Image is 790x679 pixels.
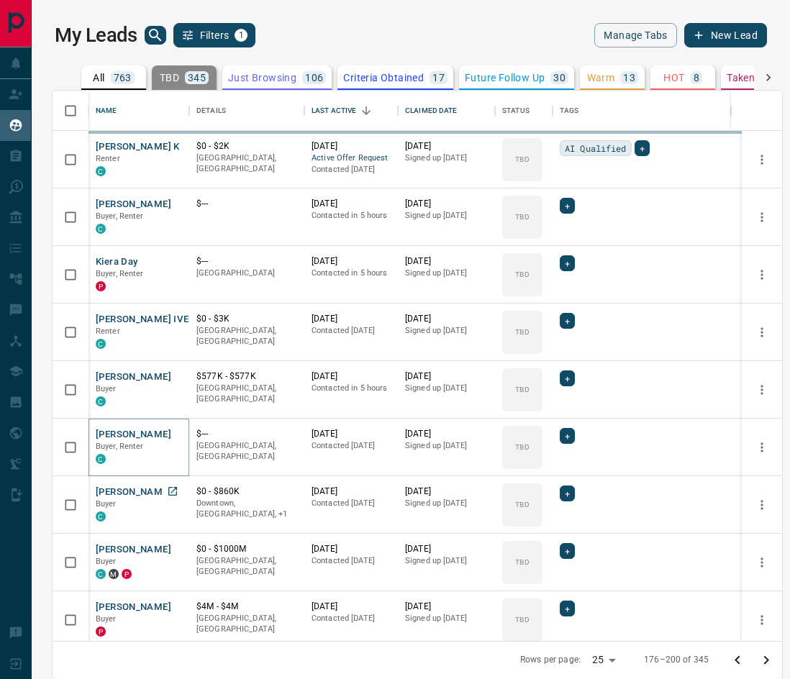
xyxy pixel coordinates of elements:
p: [DATE] [405,428,488,440]
button: Manage Tabs [594,23,676,47]
p: [DATE] [405,255,488,268]
div: condos.ca [96,569,106,579]
div: + [560,486,575,501]
span: 1 [236,30,246,40]
p: [DATE] [312,543,391,555]
span: Buyer, Renter [96,442,144,451]
p: [DATE] [405,140,488,152]
span: Buyer [96,557,117,566]
p: [GEOGRAPHIC_DATA], [GEOGRAPHIC_DATA] [196,555,297,578]
div: condos.ca [96,454,106,464]
button: [PERSON_NAME] [96,370,171,384]
p: 30 [553,73,566,83]
span: Renter [96,327,120,336]
p: TBD [515,327,529,337]
button: [PERSON_NAME] [96,486,171,499]
button: more [751,609,773,631]
p: $--- [196,255,297,268]
span: Active Offer Request [312,152,391,165]
p: Contacted [DATE] [312,164,391,176]
div: Claimed Date [398,91,495,131]
p: Signed up [DATE] [405,613,488,624]
p: 8 [694,73,699,83]
button: more [751,264,773,286]
p: [DATE] [405,370,488,383]
div: + [560,601,575,616]
p: Signed up [DATE] [405,268,488,279]
span: Renter [96,154,120,163]
button: New Lead [684,23,767,47]
p: Rows per page: [520,654,581,666]
button: [PERSON_NAME] IVE [96,313,189,327]
div: property.ca [96,626,106,637]
span: Buyer [96,499,117,509]
p: Contacted [DATE] [312,498,391,509]
div: + [560,428,575,444]
div: Claimed Date [405,91,458,131]
span: + [565,256,570,270]
button: Sort [356,101,376,121]
p: 13 [623,73,635,83]
div: + [560,313,575,329]
p: [GEOGRAPHIC_DATA] [196,268,297,279]
button: search button [145,26,166,45]
button: more [751,379,773,401]
p: 345 [188,73,206,83]
p: [DATE] [405,198,488,210]
span: + [565,601,570,616]
div: Name [96,91,117,131]
p: TBD [515,442,529,452]
button: Go to previous page [723,646,752,675]
p: $0 - $1000M [196,543,297,555]
p: [DATE] [312,313,391,325]
p: Signed up [DATE] [405,210,488,222]
button: Filters1 [173,23,256,47]
div: Details [189,91,304,131]
div: condos.ca [96,224,106,234]
p: TBD [515,557,529,568]
p: [GEOGRAPHIC_DATA], [GEOGRAPHIC_DATA] [196,152,297,175]
span: Buyer, Renter [96,269,144,278]
p: TBD [515,154,529,165]
p: $4M - $4M [196,601,297,613]
span: + [565,371,570,386]
button: more [751,206,773,228]
div: + [560,198,575,214]
p: Toronto [196,498,297,520]
p: Criteria Obtained [343,73,424,83]
div: property.ca [122,569,132,579]
p: [DATE] [405,486,488,498]
button: more [751,494,773,516]
p: $0 - $3K [196,313,297,325]
div: Last Active [304,91,398,131]
button: [PERSON_NAME] [96,428,171,442]
p: Contacted in 5 hours [312,268,391,279]
div: Last Active [312,91,356,131]
p: Signed up [DATE] [405,440,488,452]
p: Contacted in 5 hours [312,210,391,222]
p: Signed up [DATE] [405,383,488,394]
button: Kiera Day [96,255,137,269]
p: HOT [663,73,684,83]
p: 17 [432,73,445,83]
p: $577K - $577K [196,370,297,383]
div: Status [502,91,530,131]
button: [PERSON_NAME] K [96,140,180,154]
p: Signed up [DATE] [405,555,488,567]
p: [DATE] [312,140,391,152]
p: $--- [196,428,297,440]
span: + [565,314,570,328]
span: + [565,486,570,501]
p: Contacted [DATE] [312,613,391,624]
button: [PERSON_NAME] [96,198,171,211]
p: Signed up [DATE] [405,325,488,337]
p: [DATE] [312,370,391,383]
p: Just Browsing [228,73,296,83]
div: condos.ca [96,396,106,406]
p: 176–200 of 345 [644,654,709,666]
p: 106 [305,73,323,83]
span: + [640,141,645,155]
p: TBD [515,499,529,510]
div: Details [196,91,226,131]
p: [DATE] [312,255,391,268]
